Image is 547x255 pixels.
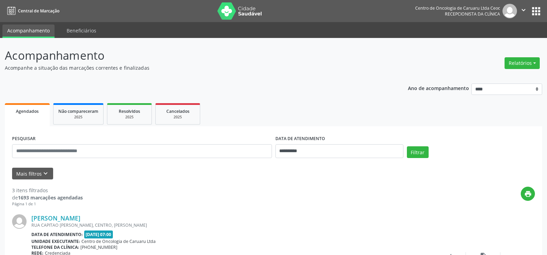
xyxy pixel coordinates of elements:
[5,64,381,71] p: Acompanhe a situação das marcações correntes e finalizadas
[62,24,101,37] a: Beneficiários
[12,187,83,194] div: 3 itens filtrados
[524,190,532,198] i: print
[415,5,500,11] div: Centro de Oncologia de Caruaru Ltda Ceoc
[58,108,98,114] span: Não compareceram
[520,6,527,14] i: 
[5,5,59,17] a: Central de Marcação
[31,222,431,228] div: RUA CAPITAO [PERSON_NAME], CENTRO, [PERSON_NAME]
[521,187,535,201] button: print
[31,214,80,222] a: [PERSON_NAME]
[160,115,195,120] div: 2025
[58,115,98,120] div: 2025
[31,238,80,244] b: Unidade executante:
[12,168,53,180] button: Mais filtroskeyboard_arrow_down
[517,4,530,18] button: 
[18,194,83,201] strong: 1693 marcações agendadas
[408,84,469,92] p: Ano de acompanhamento
[12,134,36,144] label: PESQUISAR
[2,24,55,38] a: Acompanhamento
[81,238,156,244] span: Centro de Oncologia de Caruaru Ltda
[16,108,39,114] span: Agendados
[502,4,517,18] img: img
[12,201,83,207] div: Página 1 de 1
[42,170,49,177] i: keyboard_arrow_down
[445,11,500,17] span: Recepcionista da clínica
[12,194,83,201] div: de
[407,146,429,158] button: Filtrar
[84,231,113,238] span: [DATE] 07:00
[31,232,83,237] b: Data de atendimento:
[18,8,59,14] span: Central de Marcação
[5,47,381,64] p: Acompanhamento
[112,115,147,120] div: 2025
[119,108,140,114] span: Resolvidos
[166,108,189,114] span: Cancelados
[275,134,325,144] label: DATA DE ATENDIMENTO
[530,5,542,17] button: apps
[31,244,79,250] b: Telefone da clínica:
[12,214,27,229] img: img
[505,57,540,69] button: Relatórios
[80,244,117,250] span: [PHONE_NUMBER]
